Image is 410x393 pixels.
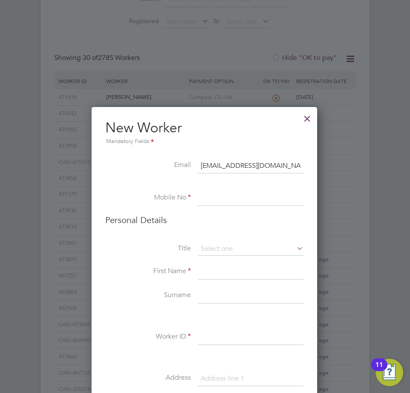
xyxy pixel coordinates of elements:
[198,243,303,256] input: Select one
[105,332,191,341] label: Worker ID
[105,267,191,276] label: First Name
[105,193,191,202] label: Mobile No
[105,137,303,146] div: Mandatory Fields
[105,244,191,253] label: Title
[198,371,303,387] input: Address line 1
[105,119,303,146] h2: New Worker
[375,365,383,376] div: 11
[376,359,403,386] button: Open Resource Center, 11 new notifications
[105,291,191,300] label: Surname
[105,161,191,170] label: Email
[105,373,191,382] label: Address
[105,214,303,226] h3: Personal Details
